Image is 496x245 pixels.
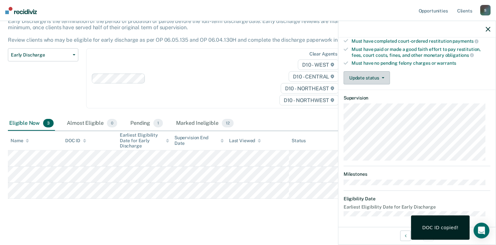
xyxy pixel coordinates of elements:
span: D10 - NORTHWEST [279,95,339,105]
span: obligations [445,53,474,58]
span: payments [453,38,479,44]
div: DOC ID copied! [422,225,458,231]
div: Status [292,138,306,144]
span: Early Discharge [11,52,70,58]
span: warrants [437,60,457,66]
div: Earliest Eligibility Date for Early Discharge [120,132,169,149]
div: Almost Eligible [65,116,118,131]
div: S [480,5,491,15]
dt: Eligibility Date [344,196,490,202]
span: 0 [107,119,117,127]
div: Must have completed court-ordered restitution [352,38,490,44]
div: Must have no pending felony charges or [352,60,490,66]
div: Must have paid or made a good faith effort to pay restitution, fees, court costs, fines, and othe... [352,47,490,58]
button: Update status [344,71,390,84]
span: D10 - WEST [298,59,339,70]
p: Early Discharge is the termination of the period of probation or parole before the full-term disc... [8,18,362,43]
img: Recidiviz [5,7,37,14]
div: Open Intercom Messenger [474,223,489,238]
div: Name [11,138,29,144]
div: 9 / 9 [338,227,496,244]
div: Marked Ineligible [175,116,235,131]
div: Eligible Now [8,116,55,131]
span: D10 - CENTRAL [289,71,339,82]
span: 1 [153,119,163,127]
div: Last Viewed [229,138,261,144]
dt: Earliest Eligibility Date for Early Discharge [344,204,490,210]
span: 12 [222,119,234,127]
button: Previous Opportunity [400,231,411,241]
span: 3 [43,119,54,127]
dt: Supervision [344,95,490,101]
div: Clear agents [309,51,337,57]
span: D10 - NORTHEAST [281,83,339,94]
div: Pending [129,116,164,131]
dt: Milestones [344,171,490,177]
div: DOC ID [65,138,86,144]
div: Supervision End Date [174,135,224,146]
